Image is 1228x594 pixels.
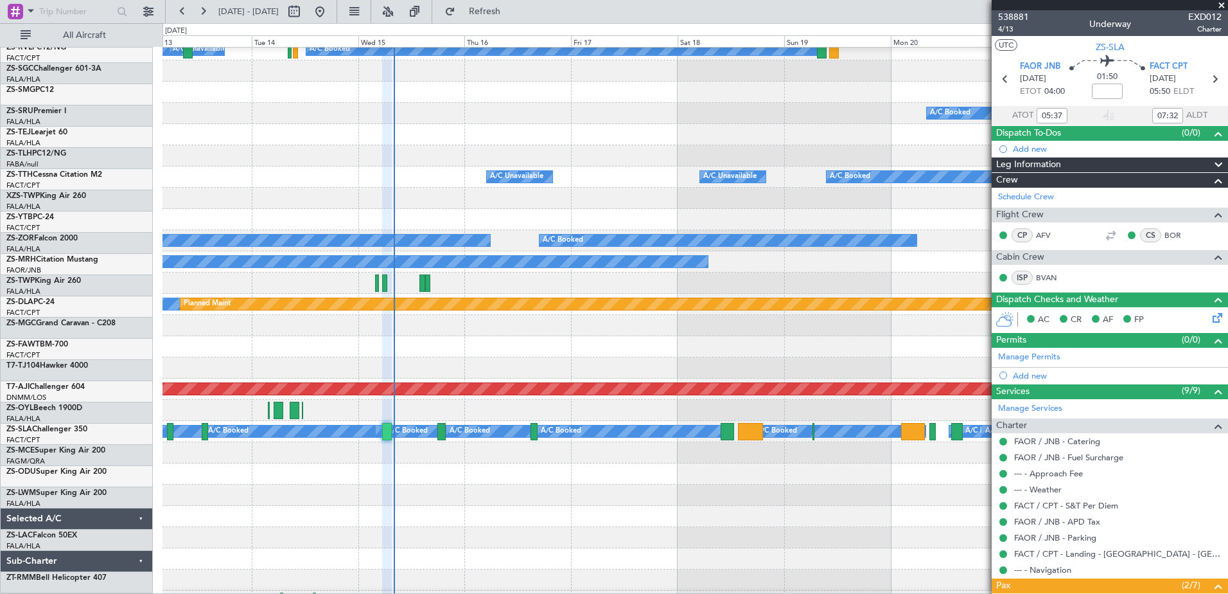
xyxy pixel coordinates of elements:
[6,319,36,327] span: ZS-MGC
[6,298,55,306] a: ZS-DLAPC-24
[6,171,33,179] span: ZS-TTH
[165,26,187,37] div: [DATE]
[1020,60,1060,73] span: FAOR JNB
[6,393,46,402] a: DNMM/LOS
[996,419,1027,433] span: Charter
[1038,314,1049,327] span: AC
[1150,60,1188,73] span: FACT CPT
[6,298,33,306] span: ZS-DLA
[1014,532,1096,543] a: FAOR / JNB - Parking
[1096,40,1125,54] span: ZS-SLA
[996,292,1118,307] span: Dispatch Checks and Weather
[995,39,1017,51] button: UTC
[757,422,797,441] div: A/C Booked
[1097,71,1118,84] span: 01:50
[6,341,68,348] a: ZS-FAWTBM-700
[1186,109,1207,122] span: ALDT
[458,7,512,16] span: Refresh
[6,532,33,539] span: ZS-LAC
[6,404,82,412] a: ZS-OYLBeech 1900D
[784,35,891,47] div: Sun 19
[6,468,36,476] span: ZS-ODU
[6,404,33,412] span: ZS-OYL
[1014,516,1100,527] a: FAOR / JNB - APD Tax
[6,159,39,169] a: FABA/null
[6,65,101,73] a: ZS-SGCChallenger 601-3A
[6,129,67,136] a: ZS-TEJLearjet 60
[996,173,1018,188] span: Crew
[33,31,136,40] span: All Aircraft
[6,150,66,157] a: ZS-TLHPC12/NG
[464,35,571,47] div: Thu 16
[6,435,40,445] a: FACT/CPT
[6,265,41,275] a: FAOR/JNB
[6,499,40,509] a: FALA/HLA
[1014,484,1062,495] a: --- - Weather
[6,362,88,370] a: T7-TJ104Hawker 4000
[208,422,249,441] div: A/C Booked
[6,44,32,51] span: ZS-RVL
[6,202,40,212] a: FALA/HLA
[6,107,66,115] a: ZS-SRUPremier I
[6,150,32,157] span: ZS-TLH
[965,422,1006,441] div: A/C Booked
[678,35,784,47] div: Sat 18
[6,426,32,433] span: ZS-SLA
[1037,108,1067,123] input: --:--
[1014,436,1100,447] a: FAOR / JNB - Catering
[490,167,543,186] div: A/C Unavailable
[996,384,1030,399] span: Services
[1020,73,1046,85] span: [DATE]
[6,350,40,360] a: FACT/CPT
[1013,143,1222,154] div: Add new
[1036,230,1065,241] a: AFV
[1188,10,1222,24] span: EXD012
[703,167,757,186] div: A/C Unavailable
[571,35,678,47] div: Fri 17
[541,422,581,441] div: A/C Booked
[6,468,107,476] a: ZS-ODUSuper King Air 200
[1014,564,1071,575] a: --- - Navigation
[358,35,465,47] div: Wed 15
[1020,85,1041,98] span: ETOT
[14,25,139,46] button: All Aircraft
[6,235,78,242] a: ZS-ZORFalcon 2000
[1134,314,1144,327] span: FP
[1188,24,1222,35] span: Charter
[998,351,1060,364] a: Manage Permits
[1152,108,1183,123] input: --:--
[996,126,1061,141] span: Dispatch To-Dos
[930,104,970,123] div: A/C Booked
[6,129,31,136] span: ZS-TEJ
[6,244,40,254] a: FALA/HLA
[6,65,33,73] span: ZS-SGC
[450,422,490,441] div: A/C Booked
[998,10,1029,24] span: 538881
[6,192,86,200] a: XZS-TWPKing Air 260
[996,157,1061,172] span: Leg Information
[996,579,1010,593] span: Pax
[1173,85,1194,98] span: ELDT
[1012,109,1033,122] span: ATOT
[6,86,54,94] a: ZS-SMGPC12
[6,447,105,455] a: ZS-MCESuper King Air 200
[6,213,33,221] span: ZS-YTB
[1012,228,1033,242] div: CP
[6,171,102,179] a: ZS-TTHCessna Citation M2
[985,422,1026,441] div: A/C Booked
[996,333,1026,348] span: Permits
[1071,314,1082,327] span: CR
[1150,73,1176,85] span: [DATE]
[6,44,66,51] a: ZS-RVLPC12/NG
[6,456,45,466] a: FAGM/QRA
[830,167,870,186] div: A/C Booked
[6,213,54,221] a: ZS-YTBPC-24
[998,24,1029,35] span: 4/13
[6,489,36,497] span: ZS-LWM
[6,75,40,84] a: FALA/HLA
[184,294,231,314] div: Planned Maint
[439,1,516,22] button: Refresh
[1150,85,1170,98] span: 05:50
[1013,370,1222,381] div: Add new
[310,40,350,59] div: A/C Booked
